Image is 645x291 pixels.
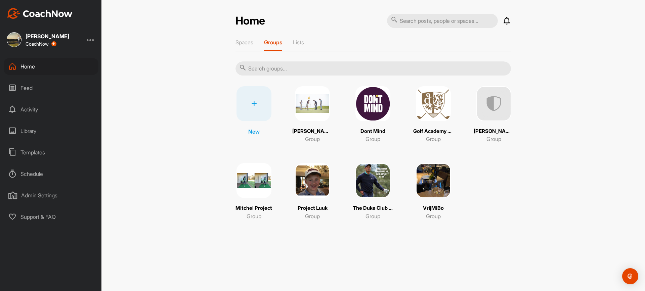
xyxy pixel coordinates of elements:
[387,14,498,28] input: Search posts, people or spaces...
[426,135,441,143] p: Group
[305,135,320,143] p: Group
[305,212,320,220] p: Group
[486,135,501,143] p: Group
[4,144,98,161] div: Templates
[4,58,98,75] div: Home
[7,8,73,19] img: CoachNow
[4,123,98,139] div: Library
[416,86,451,121] img: square_34bafa3647837eabb6a82fc4335ea0d5.png
[264,39,282,46] p: Groups
[426,212,441,220] p: Group
[365,135,380,143] p: Group
[4,80,98,96] div: Feed
[4,101,98,118] div: Activity
[413,128,454,135] p: Golf Academy The Duke
[235,204,272,212] p: Mitchel Project
[360,128,385,135] p: Dont Mind
[423,204,444,212] p: VrijMiBo
[4,208,98,225] div: Support & FAQ
[622,268,638,284] div: Open Intercom Messenger
[298,204,328,212] p: Project Luuk
[26,41,56,47] div: CoachNow
[295,163,330,198] img: square_b6a50b57d161aa0d19c6e1682dccfeb4.png
[4,165,98,182] div: Schedule
[292,128,333,135] p: [PERSON_NAME]
[7,32,21,47] img: square_9a2f47b6fabe5c3e6d7c00687b59be2d.jpg
[248,128,260,136] p: New
[26,34,69,39] div: [PERSON_NAME]
[235,61,511,76] input: Search groups...
[235,14,265,28] h2: Home
[474,128,514,135] p: [PERSON_NAME] Project
[4,187,98,204] div: Admin Settings
[236,163,271,198] img: square_cc4a42385f6632a60fb4ea1bb978bd59.png
[247,212,261,220] p: Group
[235,39,253,46] p: Spaces
[353,204,393,212] p: The Duke Club Selectie Heren 1 en 2
[365,212,380,220] p: Group
[476,86,511,121] img: uAAAAAElFTkSuQmCC
[295,86,330,121] img: square_a7409a0da75a6bf434781621f769207e.png
[416,163,451,198] img: square_aa32b8cd25ed61ae5db619e5df2b2ff1.png
[293,39,304,46] p: Lists
[355,86,390,121] img: square_756a4d900df4d3152d85e5faa2ed7a2e.png
[355,163,390,198] img: square_8252061464cdcd66d92db2b7bd5969cb.png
